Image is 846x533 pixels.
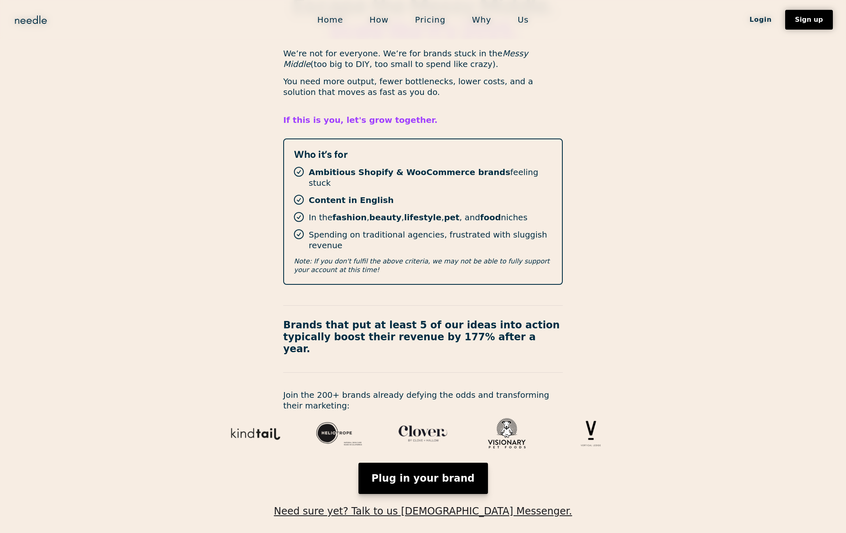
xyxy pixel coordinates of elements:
[274,494,572,517] a: Need sure yet? Talk to us [DEMOGRAPHIC_DATA] Messenger.
[785,10,833,30] a: Sign up
[369,212,401,222] strong: beauty
[459,11,504,28] a: Why
[309,212,527,223] p: In the , , , , and niches
[309,167,552,188] p: feeling stuck
[283,319,563,355] p: Brands that put at least 5 of our ideas into action typically boost their revenue by 177% after a...
[283,76,563,97] p: You need more output, fewer bottlenecks, lower costs, and a solution that moves as fast as you do.
[294,149,552,160] h2: Who it’s for
[309,167,510,177] strong: Ambitious Shopify & WooCommerce brands
[283,48,528,69] em: Messy Middle
[795,16,823,23] div: Sign up
[504,11,542,28] a: Us
[294,257,550,274] em: Note: If you don't fulfil the above criteria, we may not be able to fully support your account at...
[283,48,563,69] p: We’re not for everyone. We’re for brands stuck in the (too big to DIY, too small to spend like cr...
[402,11,458,28] a: Pricing
[309,229,552,251] p: Spending on traditional agencies, frustrated with sluggish revenue
[404,212,441,222] strong: lifestyle
[309,195,394,205] strong: Content in English
[283,390,563,411] p: Join the 200+ brands already defying the odds and transforming their marketing:
[283,115,437,125] strong: If this is you, let's grow together.
[480,212,501,222] strong: food
[304,11,356,28] a: Home
[358,463,488,494] a: Plug in your brand
[444,212,459,222] strong: pet
[333,212,367,222] strong: fashion
[736,13,785,27] a: Login
[356,11,402,28] a: How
